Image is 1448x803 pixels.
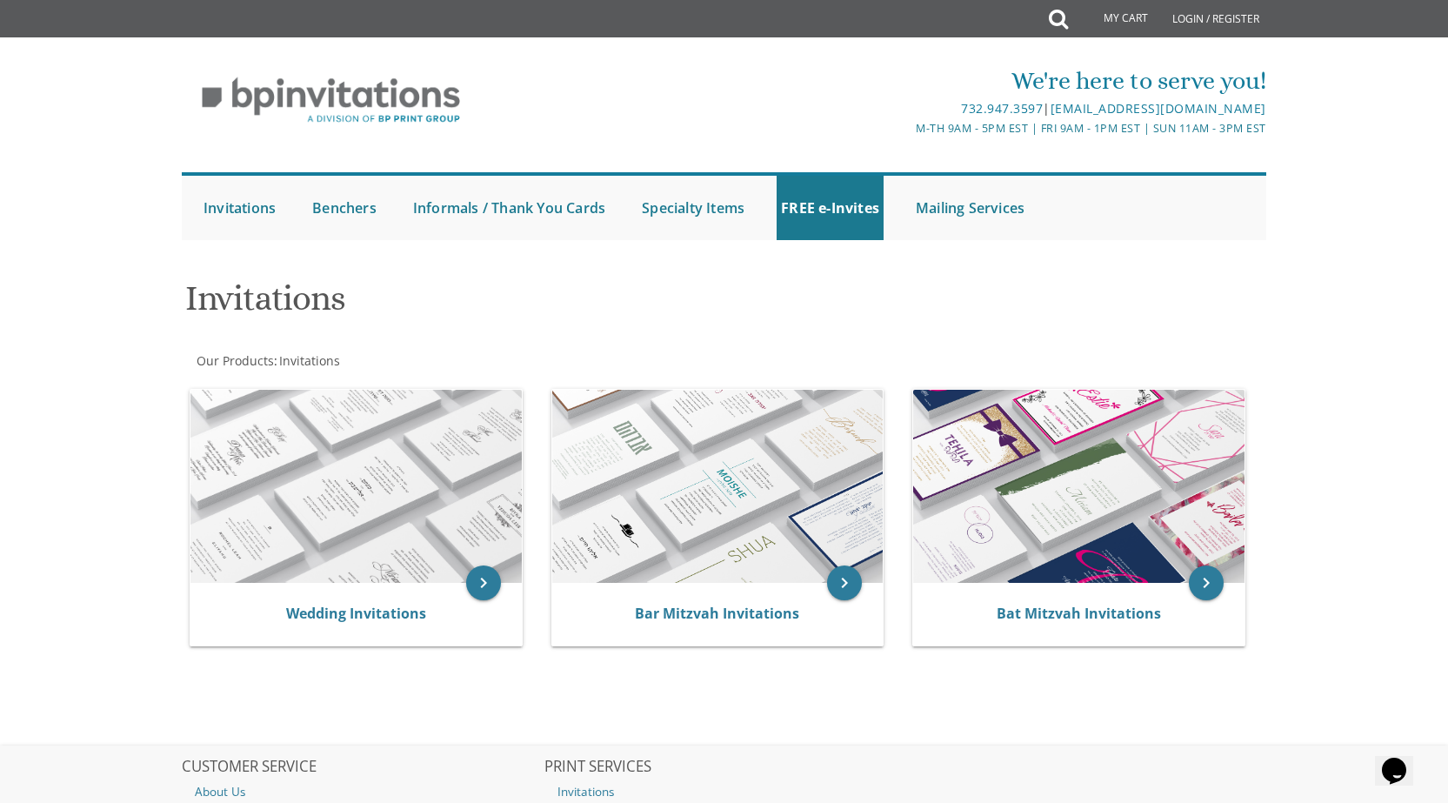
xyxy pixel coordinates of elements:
[182,352,724,370] div: :
[913,390,1244,583] img: Bat Mitzvah Invitations
[777,176,884,240] a: FREE e-Invites
[1066,2,1160,37] a: My Cart
[185,279,895,331] h1: Invitations
[635,604,799,623] a: Bar Mitzvah Invitations
[544,759,904,776] h2: PRINT SERVICES
[544,98,1266,119] div: |
[827,565,862,600] a: keyboard_arrow_right
[1375,733,1431,786] iframe: chat widget
[277,352,340,369] a: Invitations
[961,100,1043,117] a: 732.947.3597
[637,176,749,240] a: Specialty Items
[190,390,522,583] img: Wedding Invitations
[199,176,280,240] a: Invitations
[182,64,480,137] img: BP Invitation Loft
[308,176,381,240] a: Benchers
[286,604,426,623] a: Wedding Invitations
[1189,565,1224,600] a: keyboard_arrow_right
[279,352,340,369] span: Invitations
[552,390,884,583] img: Bar Mitzvah Invitations
[997,604,1161,623] a: Bat Mitzvah Invitations
[544,780,904,803] a: Invitations
[911,176,1029,240] a: Mailing Services
[544,119,1266,137] div: M-Th 9am - 5pm EST | Fri 9am - 1pm EST | Sun 11am - 3pm EST
[182,759,542,776] h2: CUSTOMER SERVICE
[195,352,274,369] a: Our Products
[1051,100,1266,117] a: [EMAIL_ADDRESS][DOMAIN_NAME]
[466,565,501,600] a: keyboard_arrow_right
[182,780,542,803] a: About Us
[544,64,1266,98] div: We're here to serve you!
[409,176,610,240] a: Informals / Thank You Cards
